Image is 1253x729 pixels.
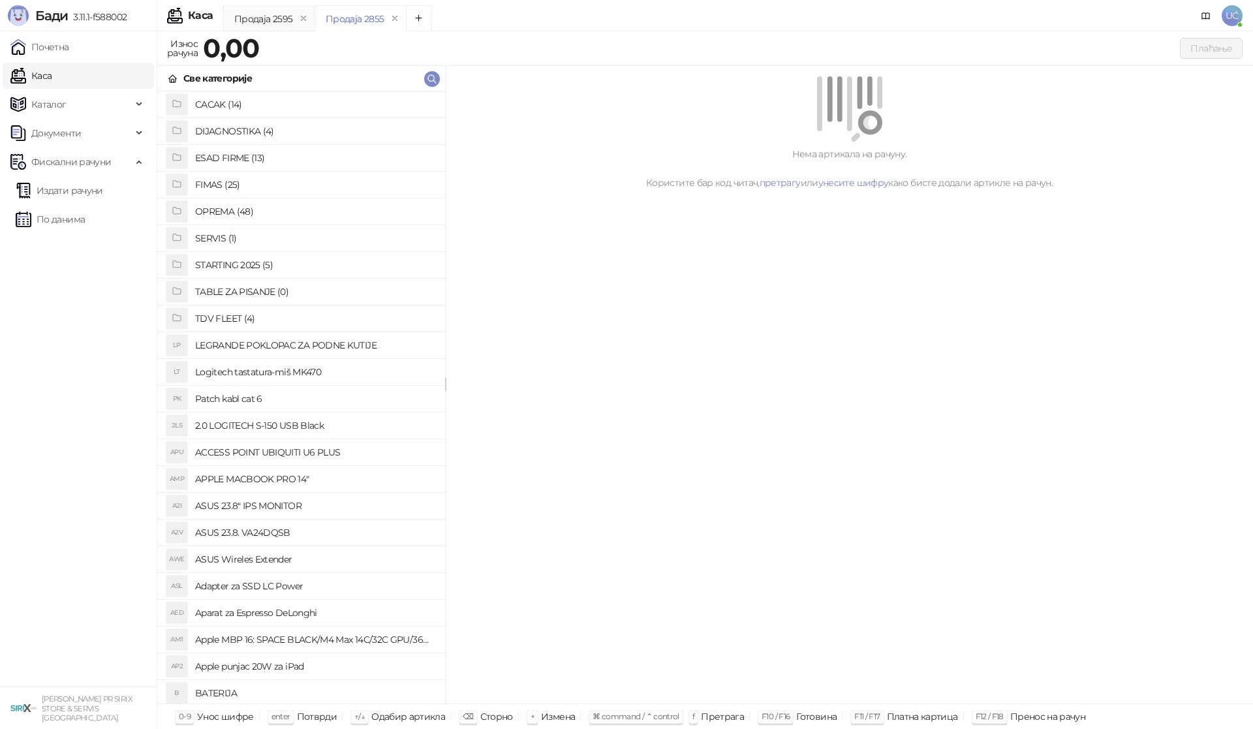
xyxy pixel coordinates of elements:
[195,683,435,704] h4: BATERIJA
[195,147,435,168] h4: ESAD FIRME (13)
[16,178,103,204] a: Издати рачуни
[762,711,790,721] span: F10 / F16
[195,442,435,463] h4: ACCESS POINT UBIQUITI U6 PLUS
[463,711,473,721] span: ⌫
[195,576,435,597] h4: Adapter za SSD LC Power
[531,711,534,721] span: +
[10,695,37,721] img: 64x64-companyLogo-cb9a1907-c9b0-4601-bb5e-5084e694c383.png
[354,711,365,721] span: ↑/↓
[1196,5,1216,26] a: Документација
[195,602,435,623] h4: Aparat za Espresso DeLonghi
[271,711,290,721] span: enter
[164,35,200,61] div: Износ рачуна
[183,71,252,85] div: Све категорије
[887,708,958,725] div: Платна картица
[166,629,187,650] div: AM1
[297,708,337,725] div: Потврди
[179,711,191,721] span: 0-9
[195,94,435,115] h4: CACAK (14)
[195,281,435,302] h4: TABLE ZA PISANJE (0)
[195,308,435,329] h4: TDV FLEET (4)
[195,415,435,436] h4: 2.0 LOGITECH S-150 USB Black
[386,13,403,24] button: remove
[197,708,254,725] div: Унос шифре
[371,708,445,725] div: Одабир артикла
[195,121,435,142] h4: DIJAGNOSTIKA (4)
[195,362,435,382] h4: Logitech tastatura-miš MK470
[195,656,435,677] h4: Apple punjac 20W za iPad
[195,469,435,489] h4: APPLE MACBOOK PRO 14"
[195,201,435,222] h4: OPREMA (48)
[195,174,435,195] h4: FIMAS (25)
[295,13,312,24] button: remove
[701,708,744,725] div: Претрага
[10,34,69,60] a: Почетна
[166,602,187,623] div: AED
[195,228,435,249] h4: SERVIS (1)
[157,91,445,704] div: grid
[195,255,435,275] h4: STARTING 2025 (5)
[326,12,384,26] div: Продаја 2855
[68,11,127,23] span: 3.11.1-f588002
[166,362,187,382] div: LT
[854,711,880,721] span: F11 / F17
[166,576,187,597] div: ASL
[541,708,575,725] div: Измена
[976,711,1004,721] span: F12 / F18
[1222,5,1243,26] span: UĆ
[166,335,187,356] div: LP
[480,708,513,725] div: Сторно
[166,683,187,704] div: B
[166,415,187,436] div: 2LS
[195,549,435,570] h4: ASUS Wireles Extender
[31,91,67,117] span: Каталог
[195,629,435,650] h4: Apple MBP 16: SPACE BLACK/M4 Max 14C/32C GPU/36GB/1T-ZEE
[8,5,29,26] img: Logo
[166,495,187,516] div: A2I
[188,10,213,21] div: Каса
[42,694,132,722] small: [PERSON_NAME] PR SIRIX STORE & SERVIS [GEOGRAPHIC_DATA]
[31,149,111,175] span: Фискални рачуни
[195,335,435,356] h4: LEGRANDE POKLOPAC ZA PODNE KUTIJE
[203,32,259,64] strong: 0,00
[195,495,435,516] h4: ASUS 23.8" IPS MONITOR
[16,206,85,232] a: По данима
[166,388,187,409] div: PK
[1010,708,1085,725] div: Пренос на рачун
[195,522,435,543] h4: ASUS 23.8. VA24DQSB
[818,177,889,189] a: унесите шифру
[1180,38,1243,59] button: Плаћање
[35,8,68,23] span: Бади
[166,549,187,570] div: AWE
[166,522,187,543] div: A2V
[10,63,52,89] a: Каса
[760,177,801,189] a: претрагу
[195,388,435,409] h4: Patch kabl cat 6
[166,469,187,489] div: AMP
[692,711,694,721] span: f
[166,442,187,463] div: APU
[166,656,187,677] div: AP2
[234,12,292,26] div: Продаја 2595
[406,5,432,31] button: Add tab
[796,708,837,725] div: Готовина
[461,147,1237,190] div: Нема артикала на рачуну. Користите бар код читач, или како бисте додали артикле на рачун.
[31,120,81,146] span: Документи
[593,711,679,721] span: ⌘ command / ⌃ control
